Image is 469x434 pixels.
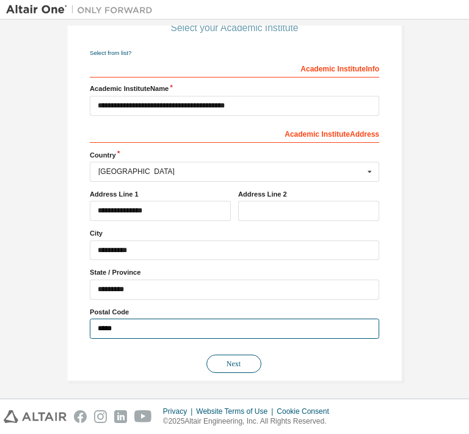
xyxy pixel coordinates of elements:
[90,123,379,143] div: Academic Institute Address
[90,49,131,56] a: Select from list?
[196,407,277,416] div: Website Terms of Use
[277,407,336,416] div: Cookie Consent
[90,189,231,199] label: Address Line 1
[90,267,379,277] label: State / Province
[90,150,379,160] label: Country
[4,410,67,423] img: altair_logo.svg
[206,355,261,373] button: Next
[90,307,379,317] label: Postal Code
[163,407,196,416] div: Privacy
[6,4,159,16] img: Altair One
[171,24,299,32] div: Select your Academic Institute
[98,168,364,175] div: [GEOGRAPHIC_DATA]
[90,84,379,93] label: Academic Institute Name
[90,58,379,78] div: Academic Institute Info
[238,189,379,199] label: Address Line 2
[134,410,152,423] img: youtube.svg
[74,410,87,423] img: facebook.svg
[114,410,127,423] img: linkedin.svg
[163,416,336,427] p: © 2025 Altair Engineering, Inc. All Rights Reserved.
[94,410,107,423] img: instagram.svg
[90,228,379,238] label: City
